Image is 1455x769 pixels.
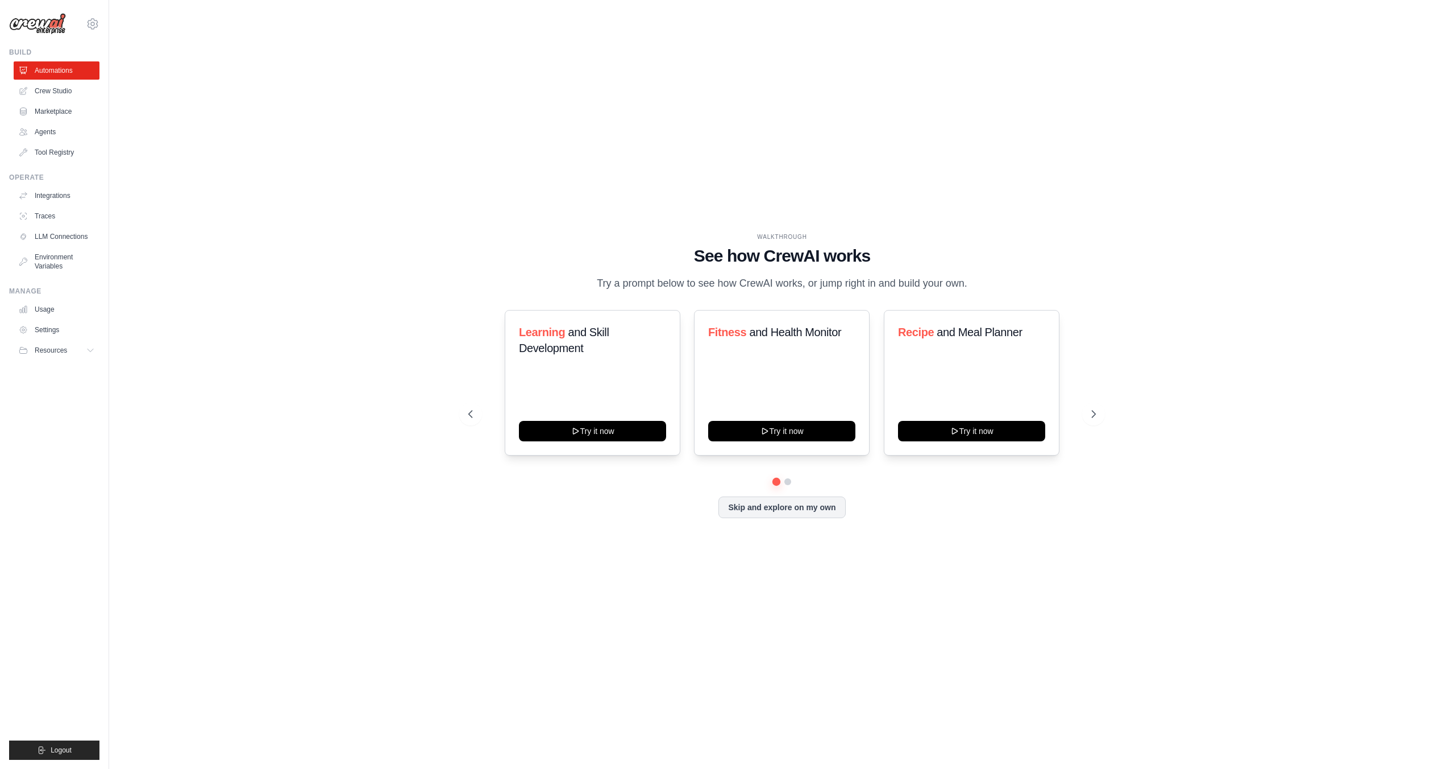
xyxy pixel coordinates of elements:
h1: See how CrewAI works [468,246,1096,266]
a: Agents [14,123,99,141]
a: Traces [14,207,99,225]
a: Environment Variables [14,248,99,275]
button: Resources [14,341,99,359]
span: Fitness [708,326,746,338]
span: and Health Monitor [750,326,842,338]
div: Operate [9,173,99,182]
a: LLM Connections [14,228,99,246]
img: Logo [9,13,66,35]
button: Try it now [519,421,666,441]
a: Usage [14,300,99,319]
span: Logout [51,746,72,755]
a: Tool Registry [14,143,99,162]
div: WALKTHROUGH [468,233,1096,241]
span: Learning [519,326,565,338]
a: Crew Studio [14,82,99,100]
a: Marketplace [14,102,99,121]
a: Settings [14,321,99,339]
span: and Meal Planner [937,326,1022,338]
button: Logout [9,741,99,760]
span: Resources [35,346,67,355]
a: Integrations [14,187,99,205]
div: Build [9,48,99,57]
button: Try it now [708,421,855,441]
div: Manage [9,287,99,296]
p: Try a prompt below to see how CrewAI works, or jump right in and build your own. [591,275,973,292]
a: Automations [14,61,99,80]
button: Skip and explore on my own [718,497,845,518]
button: Try it now [898,421,1045,441]
span: Recipe [898,326,934,338]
